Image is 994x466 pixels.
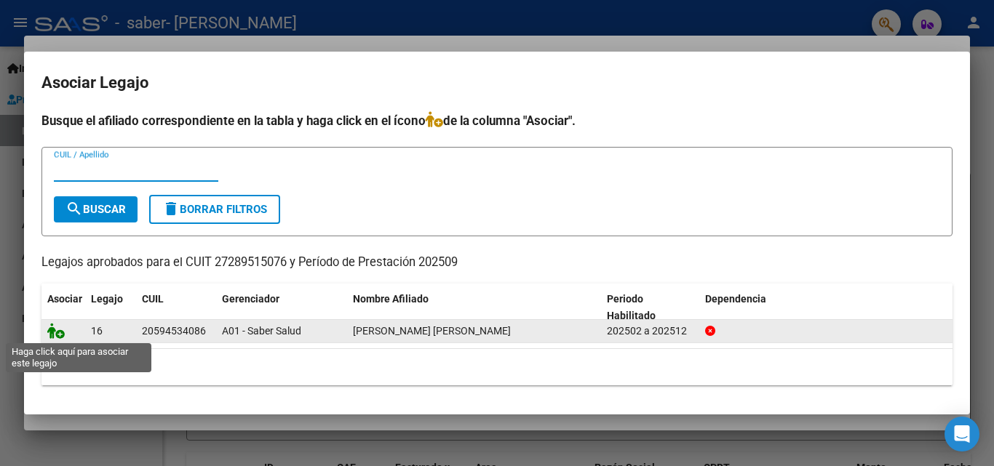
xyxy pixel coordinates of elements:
[91,325,103,337] span: 16
[347,284,601,332] datatable-header-cell: Nombre Afiliado
[142,323,206,340] div: 20594534086
[41,111,953,130] h4: Busque el afiliado correspondiente en la tabla y haga click en el ícono de la columna "Asociar".
[47,293,82,305] span: Asociar
[222,293,279,305] span: Gerenciador
[601,284,699,332] datatable-header-cell: Periodo Habilitado
[85,284,136,332] datatable-header-cell: Legajo
[142,293,164,305] span: CUIL
[353,293,429,305] span: Nombre Afiliado
[162,200,180,217] mat-icon: delete
[149,195,280,224] button: Borrar Filtros
[699,284,953,332] datatable-header-cell: Dependencia
[607,293,656,321] span: Periodo Habilitado
[607,323,693,340] div: 202502 a 202512
[91,293,123,305] span: Legajo
[945,417,979,451] div: Open Intercom Messenger
[41,69,953,97] h2: Asociar Legajo
[162,203,267,216] span: Borrar Filtros
[705,293,766,305] span: Dependencia
[41,254,953,272] p: Legajos aprobados para el CUIT 27289515076 y Período de Prestación 202509
[65,200,83,217] mat-icon: search
[54,196,138,222] button: Buscar
[41,349,953,385] div: 1 registros
[65,203,126,216] span: Buscar
[353,325,511,337] span: DUARTE FELIPE LUCIO JOAQUIN
[41,284,85,332] datatable-header-cell: Asociar
[222,325,301,337] span: A01 - Saber Salud
[216,284,347,332] datatable-header-cell: Gerenciador
[136,284,216,332] datatable-header-cell: CUIL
